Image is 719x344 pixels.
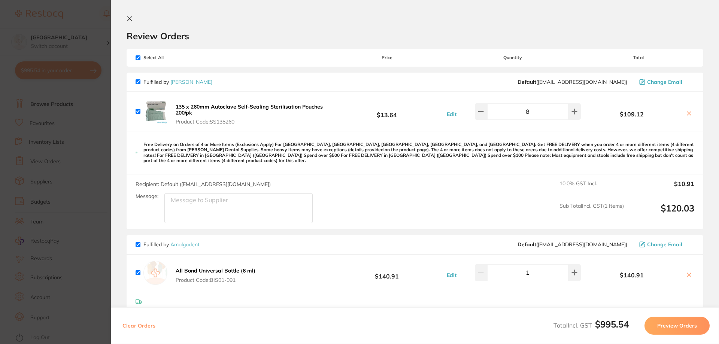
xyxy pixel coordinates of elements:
output: $120.03 [630,203,694,223]
p: Fulfilled by [143,79,212,85]
span: Sub Total Incl. GST ( 1 Items) [559,203,624,223]
button: All Bond Universal Bottle (6 ml) Product Code:BIS01-091 [173,267,258,283]
b: $109.12 [583,111,681,118]
b: $140.91 [583,272,681,278]
label: Message: [136,193,158,200]
button: 135 x 260mm Autoclave Self-Sealing Sterilisation Pouches 200/pk Product Code:SS135260 [173,103,331,125]
button: Edit [445,111,459,118]
span: Product Code: BIS01-091 [176,277,255,283]
b: Default [518,241,536,248]
button: Clear Orders [120,317,158,335]
img: bzBrZTN6eQ [143,100,167,124]
b: $995.54 [595,319,629,330]
b: 135 x 260mm Autoclave Self-Sealing Sterilisation Pouches 200/pk [176,103,323,116]
span: Total [583,55,694,60]
b: All Bond Universal Bottle (6 ml) [176,267,255,274]
span: Quantity [443,55,583,60]
span: info@amalgadent.com.au [518,241,627,247]
span: save@adamdental.com.au [518,79,627,85]
output: $10.91 [630,180,694,197]
span: Recipient: Default ( [EMAIL_ADDRESS][DOMAIN_NAME] ) [136,181,271,188]
span: Product Code: SS135260 [176,119,329,125]
span: Total Incl. GST [553,322,629,329]
span: Select All [136,55,210,60]
b: $140.91 [331,266,443,280]
span: Price [331,55,443,60]
button: Edit [445,272,459,278]
b: $13.64 [331,104,443,118]
p: Free Delivery on Orders of 4 or More Items (Exclusions Apply) For [GEOGRAPHIC_DATA], [GEOGRAPHIC_... [143,142,694,164]
p: Fulfilled by [143,241,200,247]
span: Change Email [647,241,682,247]
img: empty.jpg [143,261,167,285]
button: Change Email [637,241,694,248]
a: [PERSON_NAME] [170,79,212,85]
a: Amalgadent [170,241,200,248]
button: Change Email [637,79,694,85]
span: Change Email [647,79,682,85]
h2: Review Orders [127,30,703,42]
button: Preview Orders [644,317,710,335]
span: 10.0 % GST Incl. [559,180,624,197]
b: Default [518,79,536,85]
